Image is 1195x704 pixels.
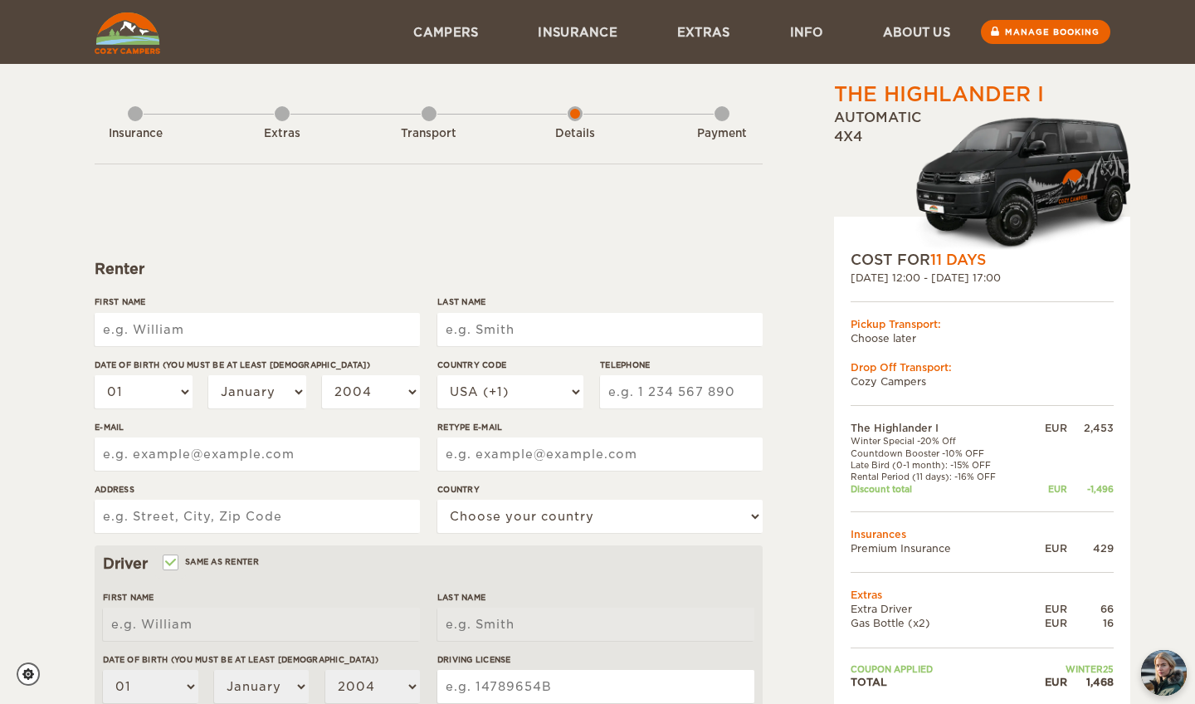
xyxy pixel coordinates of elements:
td: Late Bird (0-1 month): -15% OFF [851,459,1029,471]
div: EUR [1029,602,1067,616]
div: EUR [1029,541,1067,555]
div: EUR [1029,483,1067,495]
label: First Name [95,296,420,308]
div: Details [529,126,621,142]
div: Driver [103,554,754,574]
td: Insurances [851,527,1114,541]
div: COST FOR [851,250,1114,270]
div: 16 [1067,616,1114,630]
input: e.g. Smith [437,313,763,346]
td: Extras [851,588,1114,602]
div: Drop Off Transport: [851,360,1114,374]
label: Driving License [437,653,754,666]
img: Cozy-3.png [900,114,1130,250]
label: Last Name [437,296,763,308]
div: Renter [95,259,763,279]
td: Premium Insurance [851,541,1029,555]
div: 429 [1067,541,1114,555]
input: e.g. Street, City, Zip Code [95,500,420,533]
div: Automatic 4x4 [834,109,1130,250]
label: E-mail [95,421,420,433]
td: The Highlander I [851,421,1029,435]
label: Retype E-mail [437,421,763,433]
td: TOTAL [851,675,1029,689]
img: Freyja at Cozy Campers [1141,650,1187,696]
td: WINTER25 [1029,663,1114,675]
div: Pickup Transport: [851,317,1114,331]
div: [DATE] 12:00 - [DATE] 17:00 [851,271,1114,285]
td: Extra Driver [851,602,1029,616]
button: chat-button [1141,650,1187,696]
a: Cookie settings [17,662,51,686]
input: Same as renter [164,559,175,570]
input: e.g. example@example.com [95,438,420,471]
img: Cozy Campers [95,12,160,54]
div: EUR [1029,421,1067,435]
div: 1,468 [1067,675,1114,689]
label: Last Name [437,591,754,604]
a: Manage booking [981,20,1110,44]
label: First Name [103,591,420,604]
input: e.g. Smith [437,608,754,641]
td: Coupon applied [851,663,1029,675]
label: Telephone [600,359,763,371]
label: Date of birth (You must be at least [DEMOGRAPHIC_DATA]) [95,359,420,371]
label: Same as renter [164,554,259,570]
input: e.g. example@example.com [437,438,763,471]
td: Choose later [851,331,1114,345]
div: EUR [1029,675,1067,689]
input: e.g. 14789654B [437,670,754,703]
div: 66 [1067,602,1114,616]
td: Countdown Booster -10% OFF [851,447,1029,459]
div: Transport [383,126,475,142]
input: e.g. 1 234 567 890 [600,375,763,408]
div: Extras [237,126,328,142]
label: Date of birth (You must be at least [DEMOGRAPHIC_DATA]) [103,653,420,666]
div: EUR [1029,616,1067,630]
td: Gas Bottle (x2) [851,616,1029,630]
label: Address [95,483,420,496]
input: e.g. William [95,313,420,346]
label: Country Code [437,359,583,371]
div: The Highlander I [834,81,1044,109]
div: Payment [676,126,768,142]
label: Country [437,483,763,496]
td: Rental Period (11 days): -16% OFF [851,471,1029,482]
span: 11 Days [930,252,986,268]
input: e.g. William [103,608,420,641]
div: 2,453 [1067,421,1114,435]
td: Cozy Campers [851,374,1114,389]
div: -1,496 [1067,483,1114,495]
td: Winter Special -20% Off [851,435,1029,447]
div: Insurance [90,126,181,142]
td: Discount total [851,483,1029,495]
